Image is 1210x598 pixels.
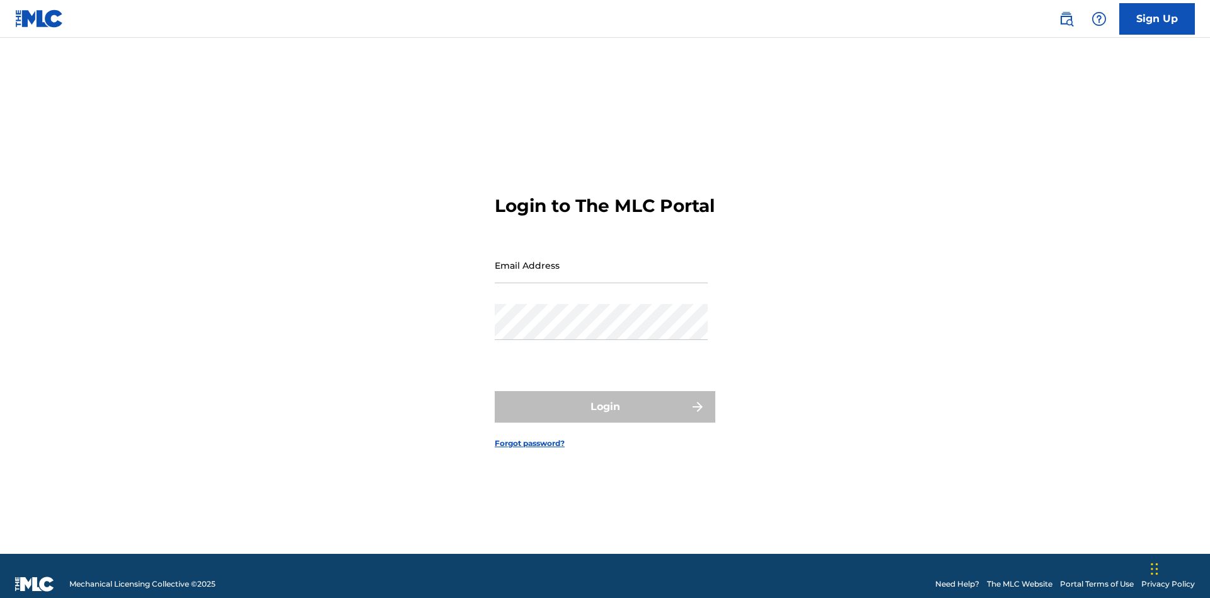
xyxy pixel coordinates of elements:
a: Privacy Policy [1141,578,1195,590]
a: Portal Terms of Use [1060,578,1134,590]
a: The MLC Website [987,578,1052,590]
div: Help [1086,6,1112,32]
img: logo [15,577,54,592]
h3: Login to The MLC Portal [495,195,715,217]
a: Sign Up [1119,3,1195,35]
a: Forgot password? [495,438,565,449]
a: Public Search [1054,6,1079,32]
div: Drag [1151,550,1158,588]
img: MLC Logo [15,9,64,28]
span: Mechanical Licensing Collective © 2025 [69,578,216,590]
iframe: Chat Widget [1147,537,1210,598]
img: search [1059,11,1074,26]
img: help [1092,11,1107,26]
a: Need Help? [935,578,979,590]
